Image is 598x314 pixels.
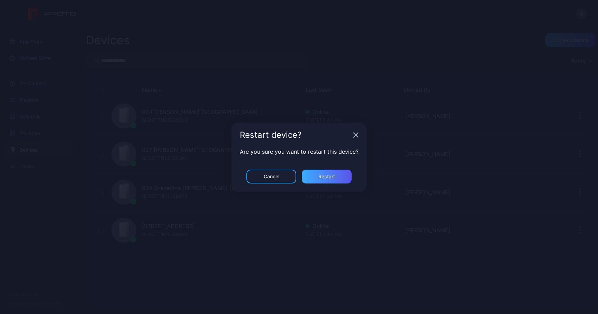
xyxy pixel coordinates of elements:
p: Are you sure you want to restart this device? [240,147,359,156]
button: Restart [302,170,352,183]
div: Cancel [264,174,279,179]
div: Restart [318,174,335,179]
button: Cancel [246,170,296,183]
div: Restart device? [240,131,350,139]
